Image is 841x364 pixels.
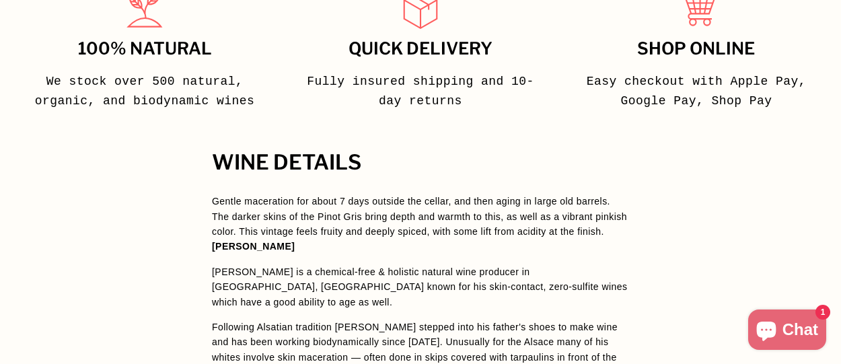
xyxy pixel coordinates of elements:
[297,40,544,59] h3: Quick delivery
[22,72,268,111] p: We stock over 500 natural, organic, and biodynamic wines
[212,151,629,174] h2: WINE DETAILS
[573,72,819,111] p: Easy checkout with Apple Pay, Google Pay, Shop Pay
[744,310,830,353] inbox-online-store-chat: Shopify online store chat
[297,72,544,111] p: Fully insured shipping and 10-day returns
[212,264,629,310] p: [PERSON_NAME] is a chemical-free & holistic natural wine producer in [GEOGRAPHIC_DATA], [GEOGRAPH...
[573,40,819,59] h3: Shop Online
[22,40,268,59] h3: 100% Natural
[212,241,295,252] strong: [PERSON_NAME]
[212,194,629,239] p: Gentle maceration for about 7 days outside the cellar, and then aging in large old barrels. The d...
